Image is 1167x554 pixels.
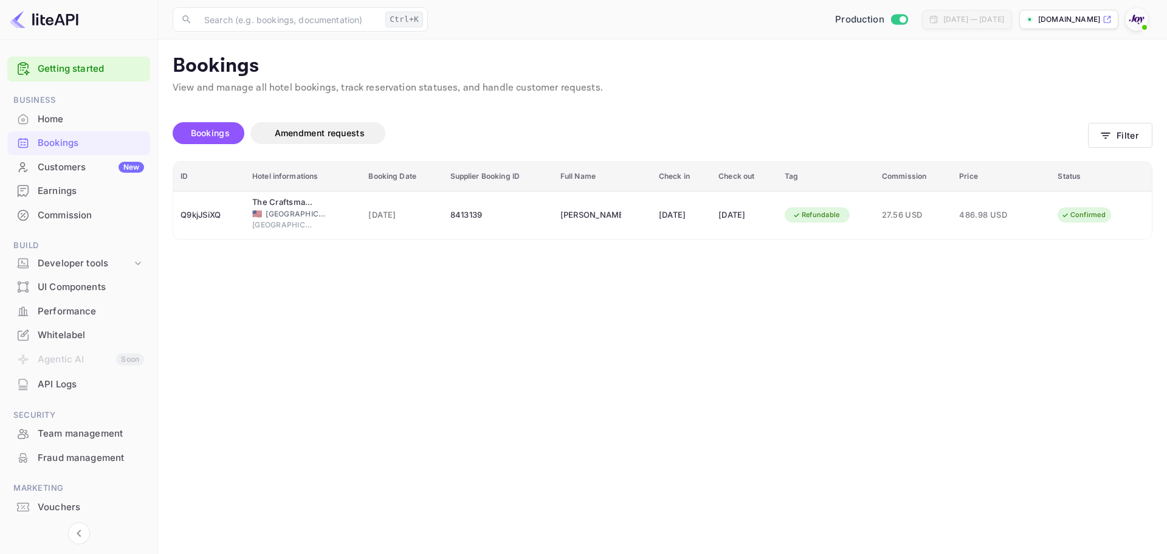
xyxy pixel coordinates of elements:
div: 8413139 [450,206,546,225]
div: Team management [7,422,150,446]
a: Vouchers [7,496,150,518]
div: Switch to Sandbox mode [830,13,912,27]
div: [DATE] [718,206,770,225]
div: Q9kjJSiXQ [181,206,238,225]
div: API Logs [7,373,150,396]
div: The Craftsman Inn & Suites [252,196,313,209]
div: Developer tools [7,253,150,274]
p: [DOMAIN_NAME] [1038,14,1100,25]
th: Status [1050,162,1152,192]
p: View and manage all hotel bookings, track reservation statuses, and handle customer requests. [173,81,1152,95]
div: Whitelabel [7,324,150,347]
button: Filter [1088,123,1152,148]
table: booking table [173,162,1152,239]
span: Bookings [191,128,230,138]
div: Earnings [7,179,150,203]
div: Bookings [38,136,144,150]
div: Refundable [785,207,848,223]
span: 486.98 USD [959,209,1020,222]
div: Fraud management [38,451,144,465]
div: Fraud management [7,446,150,470]
a: Bookings [7,131,150,154]
th: Tag [777,162,875,192]
div: Ctrl+K [385,12,423,27]
div: Performance [7,300,150,324]
a: CustomersNew [7,156,150,178]
span: Marketing [7,482,150,495]
p: Bookings [173,54,1152,78]
span: [GEOGRAPHIC_DATA] [252,220,313,230]
span: Production [835,13,884,27]
div: Getting started [7,57,150,81]
div: Michele Dowling [560,206,621,225]
a: Team management [7,422,150,445]
a: Whitelabel [7,324,150,346]
img: LiteAPI logo [10,10,78,29]
div: Home [7,108,150,131]
th: Commission [875,162,952,192]
a: UI Components [7,275,150,298]
div: New [119,162,144,173]
a: Fraud management [7,446,150,469]
span: [DATE] [368,209,435,222]
input: Search (e.g. bookings, documentation) [197,7,380,32]
th: Hotel informations [245,162,361,192]
a: Commission [7,204,150,226]
div: Confirmed [1053,207,1114,223]
th: Supplier Booking ID [443,162,553,192]
span: 27.56 USD [882,209,945,222]
span: Security [7,409,150,422]
div: Vouchers [38,500,144,514]
a: Performance [7,300,150,322]
div: [DATE] [659,206,704,225]
div: Performance [38,305,144,319]
button: Collapse navigation [68,522,90,544]
span: [GEOGRAPHIC_DATA] [266,209,326,220]
div: Vouchers [7,496,150,519]
span: Business [7,94,150,107]
div: Bookings [7,131,150,155]
div: Commission [7,204,150,227]
span: Build [7,239,150,252]
th: Booking Date [361,162,442,192]
a: Home [7,108,150,130]
span: Amendment requests [275,128,365,138]
th: Check in [652,162,711,192]
div: CustomersNew [7,156,150,179]
div: UI Components [7,275,150,299]
th: Full Name [553,162,652,192]
div: Customers [38,161,144,175]
div: API Logs [38,378,144,392]
span: United States of America [252,210,262,218]
th: Check out [711,162,777,192]
div: Commission [38,209,144,223]
div: [DATE] — [DATE] [943,14,1004,25]
div: Home [38,113,144,126]
a: Earnings [7,179,150,202]
div: account-settings tabs [173,122,1088,144]
div: Developer tools [38,257,132,271]
a: Getting started [38,62,144,76]
div: Earnings [38,184,144,198]
div: Whitelabel [38,328,144,342]
img: With Joy [1127,10,1146,29]
a: API Logs [7,373,150,395]
th: Price [952,162,1050,192]
div: UI Components [38,280,144,294]
th: ID [173,162,245,192]
div: Team management [38,427,144,441]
